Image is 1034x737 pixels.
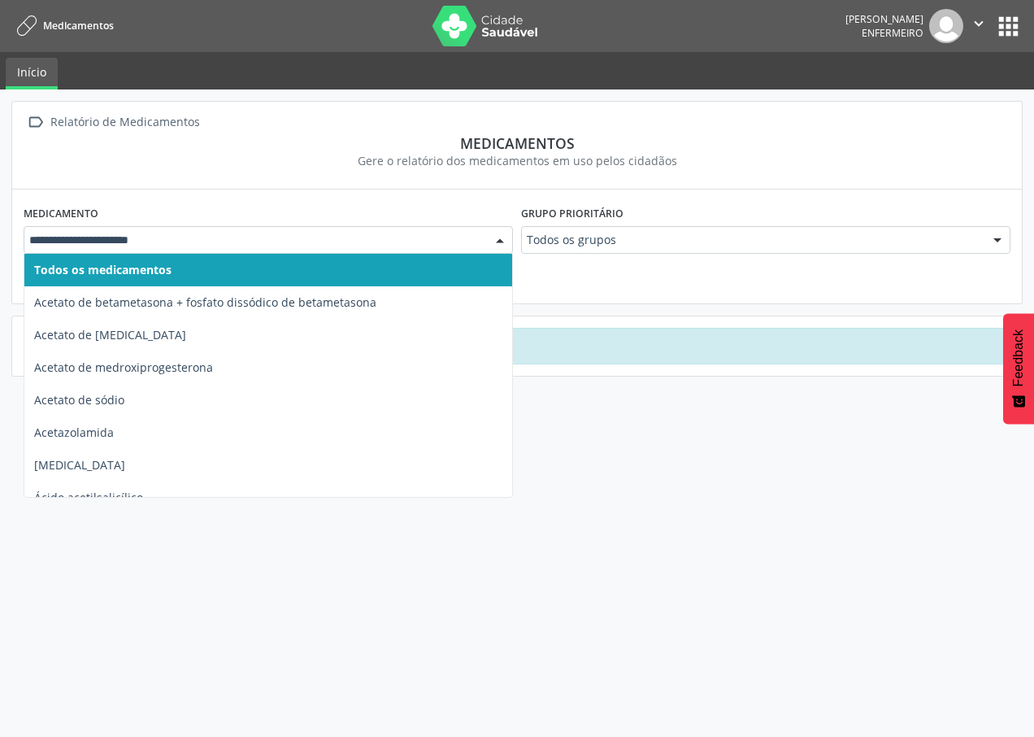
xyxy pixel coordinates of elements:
[845,12,923,26] div: [PERSON_NAME]
[521,201,623,226] label: Grupo prioritário
[11,12,114,39] a: Medicamentos
[24,111,47,134] i: 
[34,457,125,473] span: [MEDICAL_DATA]
[34,425,114,440] span: Acetazolamida
[34,490,143,505] span: Ácido acetilsalicílico
[527,232,977,248] span: Todos os grupos
[24,152,1010,169] div: Gere o relatório dos medicamentos em uso pelos cidadãos
[34,294,376,310] span: Acetato de betametasona + fosfato dissódico de betametasona
[24,111,202,134] a:  Relatório de Medicamentos
[24,201,98,226] label: Medicamento
[970,15,988,33] i: 
[34,360,213,375] span: Acetato de medroxiprogesterona
[24,134,1010,152] div: Medicamentos
[34,262,172,277] span: Todos os medicamentos
[1003,313,1034,424] button: Feedback - Mostrar pesquisa
[862,26,923,40] span: Enfermeiro
[994,12,1023,41] button: apps
[47,111,202,134] div: Relatório de Medicamentos
[6,58,58,89] a: Início
[963,9,994,43] button: 
[43,19,114,33] span: Medicamentos
[34,327,186,342] span: Acetato de [MEDICAL_DATA]
[34,392,124,408] span: Acetato de sódio
[929,9,963,43] img: img
[1011,329,1026,386] span: Feedback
